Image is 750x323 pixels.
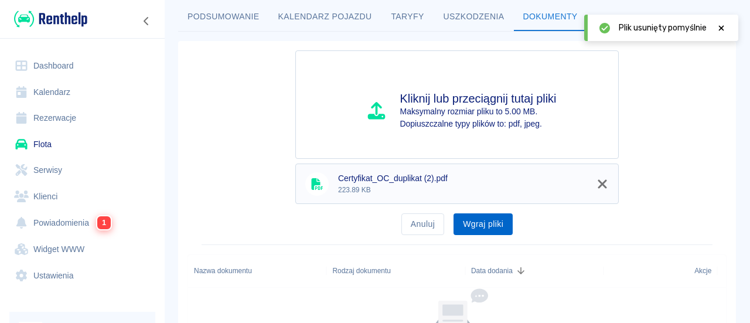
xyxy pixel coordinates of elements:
a: Flota [9,131,155,158]
span: Plik usunięty pomyślnie [619,22,707,34]
p: Dopiuszczalne typy plików to: pdf, jpeg. [400,118,557,130]
div: Nazwa dokumentu [194,254,252,287]
a: Serwisy [9,157,155,183]
a: Renthelp logo [9,9,87,29]
button: Usuń z kolejki [589,172,616,196]
div: Nazwa dokumentu [188,254,326,287]
p: Maksymalny rozmiar pliku to 5.00 MB. [400,106,557,118]
button: Wgraj pliki [454,213,513,235]
a: Dashboard [9,53,155,79]
div: Data dodania [471,254,513,287]
button: Sort [513,263,529,279]
p: 223.89 KB [338,185,590,195]
button: Podsumowanie [178,3,269,31]
div: Rodzaj dokumentu [326,254,465,287]
button: Kalendarz pojazdu [269,3,381,31]
button: Zwiń nawigację [138,13,155,29]
div: Data dodania [465,254,604,287]
button: Anuluj [401,213,444,235]
a: Widget WWW [9,236,155,263]
button: Taryfy [381,3,434,31]
h4: Kliknij lub przeciągnij tutaj pliki [400,91,557,106]
div: Akcje [604,254,717,287]
span: 1 [97,216,111,229]
a: Klienci [9,183,155,210]
button: Uszkodzenia [434,3,514,31]
a: Ustawienia [9,263,155,289]
img: Renthelp logo [14,9,87,29]
div: Akcje [694,254,711,287]
span: Certyfikat_OC_duplikat (2).pdf [338,172,590,185]
a: Kalendarz [9,79,155,106]
button: Dokumenty [514,3,587,31]
a: Rezerwacje [9,105,155,131]
a: Powiadomienia1 [9,209,155,236]
div: Rodzaj dokumentu [332,254,390,287]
